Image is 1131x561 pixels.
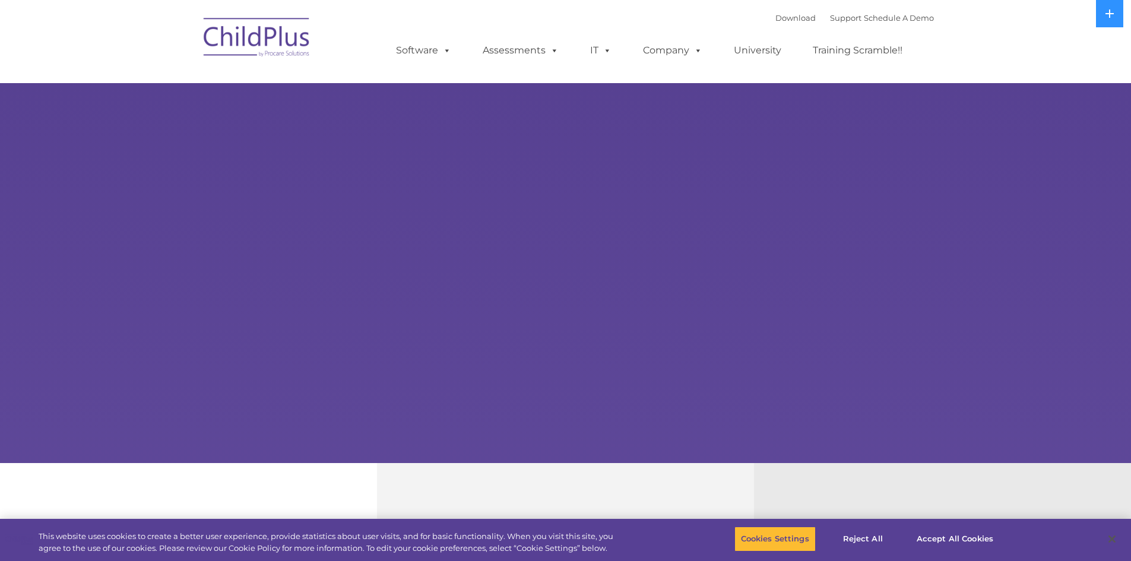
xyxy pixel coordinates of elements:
a: IT [578,39,623,62]
button: Close [1099,526,1125,552]
a: Download [775,13,816,23]
a: Assessments [471,39,571,62]
div: This website uses cookies to create a better user experience, provide statistics about user visit... [39,531,622,554]
a: Training Scramble!! [801,39,914,62]
a: Support [830,13,861,23]
a: Company [631,39,714,62]
a: University [722,39,793,62]
button: Accept All Cookies [910,527,1000,552]
img: ChildPlus by Procare Solutions [198,9,316,69]
font: | [775,13,934,23]
a: Schedule A Demo [864,13,934,23]
button: Cookies Settings [734,527,816,552]
button: Reject All [826,527,900,552]
a: Software [384,39,463,62]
